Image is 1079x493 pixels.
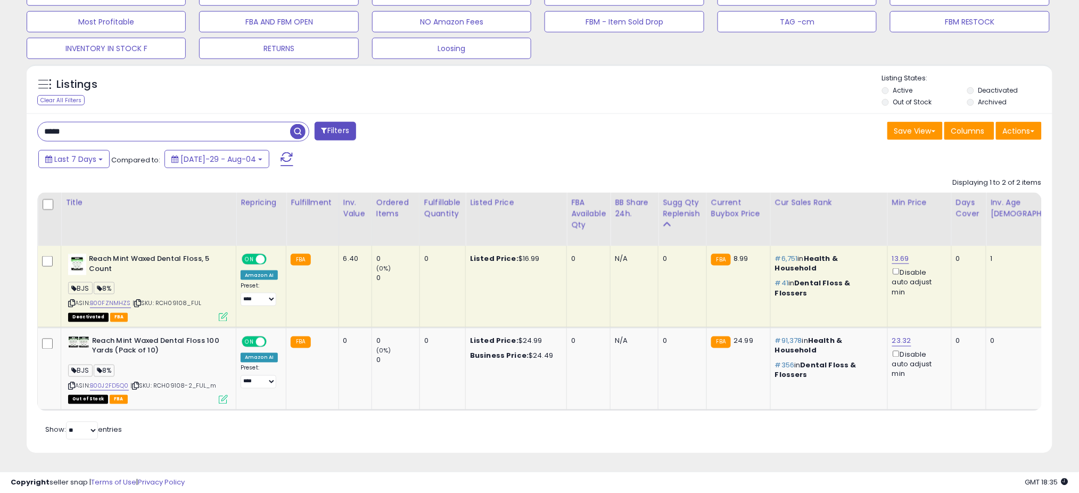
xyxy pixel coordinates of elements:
[68,254,86,275] img: 31whYdSykoL._SL40_.jpg
[890,11,1049,32] button: FBM RESTOCK
[470,254,558,264] div: $16.99
[68,395,108,404] span: All listings that are currently out of stock and unavailable for purchase on Amazon
[68,365,93,377] span: BJS
[892,336,911,347] a: 23.32
[775,278,879,298] p: in
[291,254,310,266] small: FBA
[376,347,391,355] small: (0%)
[94,365,114,377] span: 8%
[663,254,698,264] div: 0
[376,254,419,264] div: 0
[90,382,129,391] a: B00J2FD5Q0
[887,122,943,140] button: Save View
[376,336,419,346] div: 0
[424,197,461,219] div: Fulfillable Quantity
[944,122,994,140] button: Columns
[615,336,650,346] div: N/A
[978,97,1007,106] label: Archived
[775,336,879,356] p: in
[775,336,802,346] span: #91,378
[956,336,978,346] div: 0
[92,336,221,359] b: Reach Mint Waxed Dental Floss 100 Yards (Pack of 10)
[45,425,122,435] span: Show: entries
[180,154,256,165] span: [DATE]-29 - Aug-04
[615,197,654,219] div: BB Share 24h.
[291,336,310,348] small: FBA
[68,313,109,322] span: All listings that are unavailable for purchase on Amazon for any reason other than out-of-stock
[892,253,909,264] a: 13.69
[1025,477,1068,487] span: 2025-08-13 18:35 GMT
[241,282,278,306] div: Preset:
[68,282,93,294] span: BJS
[711,197,766,219] div: Current Buybox Price
[376,264,391,273] small: (0%)
[199,11,358,32] button: FBA AND FBM OPEN
[953,178,1042,188] div: Displaying 1 to 2 of 2 items
[775,278,788,288] span: #41
[376,273,419,283] div: 0
[956,197,982,219] div: Days Cover
[882,73,1052,84] p: Listing States:
[424,254,457,264] div: 0
[470,336,518,346] b: Listed Price:
[892,266,943,297] div: Disable auto adjust min
[718,11,877,32] button: TAG -cm
[775,253,798,264] span: #6,751
[711,336,731,348] small: FBA
[65,197,232,208] div: Title
[376,197,415,219] div: Ordered Items
[775,336,843,356] span: Health & Household
[54,154,96,165] span: Last 7 Days
[94,282,114,294] span: 8%
[956,254,978,264] div: 0
[996,122,1042,140] button: Actions
[775,361,879,380] p: in
[893,97,932,106] label: Out of Stock
[110,313,128,322] span: FBA
[376,356,419,365] div: 0
[424,336,457,346] div: 0
[470,336,558,346] div: $24.99
[27,38,186,59] button: INVENTORY IN STOCK F
[663,197,702,219] div: Sugg Qty Replenish
[11,478,185,488] div: seller snap | |
[470,351,529,361] b: Business Price:
[978,86,1018,95] label: Deactivated
[470,253,518,264] b: Listed Price:
[893,86,913,95] label: Active
[68,336,228,403] div: ASIN:
[991,254,1077,264] div: 1
[892,349,943,380] div: Disable auto adjust min
[265,337,282,346] span: OFF
[133,299,201,308] span: | SKU: RCH09108_FUL
[68,336,89,348] img: 515xI76TkfL._SL40_.jpg
[734,336,753,346] span: 24.99
[892,197,947,208] div: Min Price
[291,197,334,208] div: Fulfillment
[241,365,278,389] div: Preset:
[11,477,50,487] strong: Copyright
[615,254,650,264] div: N/A
[315,122,356,141] button: Filters
[138,477,185,487] a: Privacy Policy
[372,11,531,32] button: NO Amazon Fees
[265,255,282,264] span: OFF
[111,155,160,165] span: Compared to:
[734,253,748,264] span: 8.99
[991,336,1077,346] div: 0
[372,38,531,59] button: Loosing
[56,77,97,92] h5: Listings
[91,477,136,487] a: Terms of Use
[243,255,256,264] span: ON
[775,253,838,273] span: Health & Household
[545,11,704,32] button: FBM - Item Sold Drop
[663,336,698,346] div: 0
[775,197,883,208] div: Cur Sales Rank
[470,197,562,208] div: Listed Price
[571,197,606,231] div: FBA Available Qty
[711,254,731,266] small: FBA
[130,382,216,390] span: | SKU: RCH09108-2_FUL_m
[571,336,602,346] div: 0
[241,353,278,363] div: Amazon AI
[658,193,707,246] th: Please note that this number is a calculation based on your required days of coverage and your ve...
